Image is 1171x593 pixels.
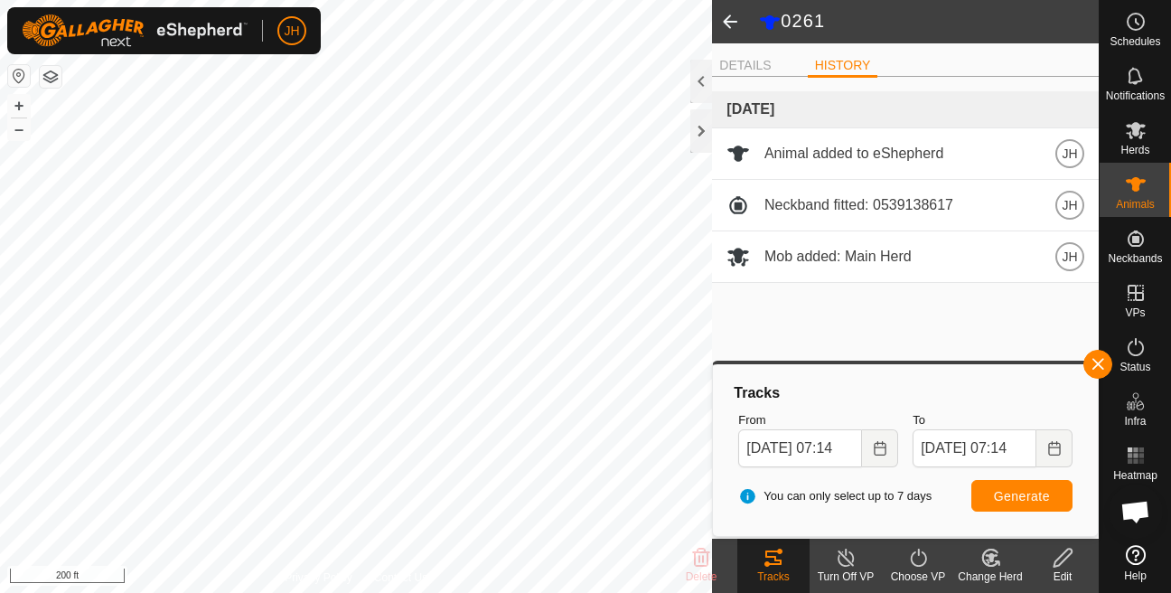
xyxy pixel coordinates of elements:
span: JH [1062,247,1077,267]
div: Tracks [737,569,810,585]
span: Neckbands [1108,253,1162,264]
span: Animal added to eShepherd [764,143,943,165]
label: From [738,411,898,429]
div: Edit [1026,569,1099,585]
button: + [8,95,30,117]
span: Animals [1116,199,1155,210]
h2: 0261 [759,10,1099,33]
span: Status [1119,362,1150,372]
button: Choose Date [1036,429,1073,467]
span: Infra [1124,416,1146,427]
span: JH [1062,195,1077,215]
button: Map Layers [40,66,61,88]
span: Schedules [1110,36,1160,47]
span: Help [1124,570,1147,581]
span: Mob added: Main Herd [764,246,912,268]
li: HISTORY [808,56,878,78]
span: Notifications [1106,90,1165,101]
li: DETAILS [712,56,778,75]
button: Generate [971,480,1073,512]
a: Contact Us [374,569,427,586]
span: You can only select up to 7 days [738,487,932,505]
button: Reset Map [8,65,30,87]
span: Generate [994,489,1050,504]
span: Neckband fitted: 0539138617 [764,194,953,216]
img: Gallagher Logo [22,14,248,47]
button: – [8,118,30,140]
div: Tracks [731,382,1080,404]
a: Help [1100,538,1171,588]
span: VPs [1125,307,1145,318]
button: Choose Date [862,429,898,467]
div: Choose VP [882,569,954,585]
span: [DATE] [726,101,774,117]
a: Privacy Policy [285,569,352,586]
span: JH [284,22,299,41]
span: Heatmap [1113,470,1157,481]
div: Open chat [1109,485,1163,539]
span: Herds [1120,145,1149,155]
div: Turn Off VP [810,569,882,585]
div: Change Herd [954,569,1026,585]
label: To [913,411,1073,429]
span: JH [1062,144,1077,164]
